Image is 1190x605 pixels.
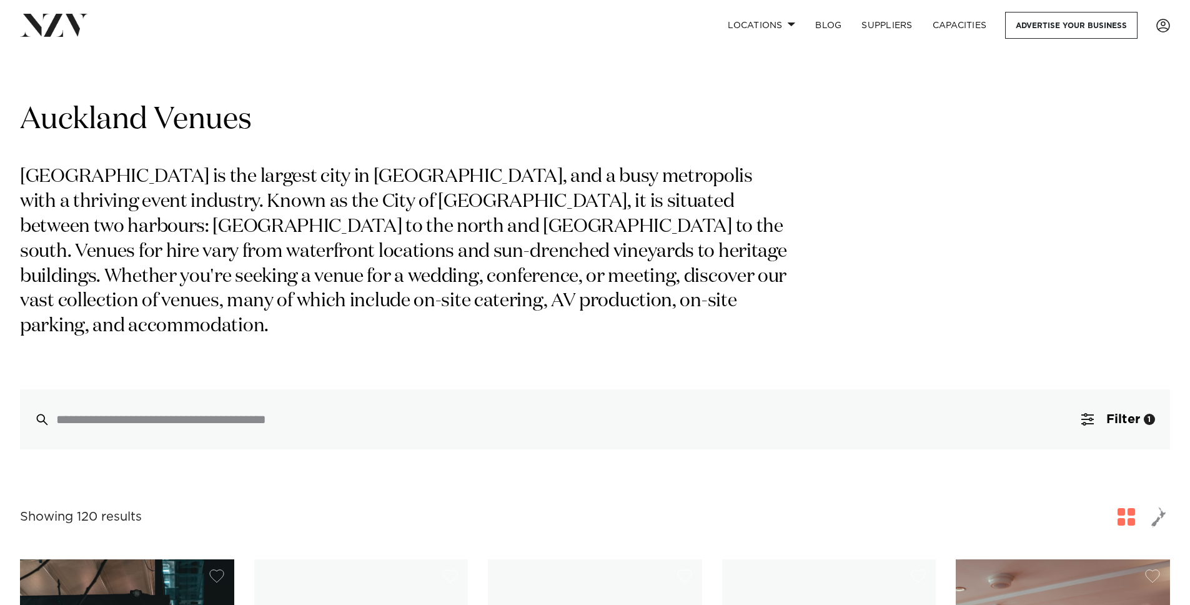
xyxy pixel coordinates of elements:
[805,12,851,39] a: BLOG
[20,165,792,339] p: [GEOGRAPHIC_DATA] is the largest city in [GEOGRAPHIC_DATA], and a busy metropolis with a thriving...
[20,14,88,36] img: nzv-logo.png
[1005,12,1138,39] a: Advertise your business
[20,101,1170,140] h1: Auckland Venues
[923,12,997,39] a: Capacities
[851,12,922,39] a: SUPPLIERS
[1144,414,1155,425] div: 1
[718,12,805,39] a: Locations
[20,507,142,527] div: Showing 120 results
[1066,389,1170,449] button: Filter1
[1106,413,1140,426] span: Filter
